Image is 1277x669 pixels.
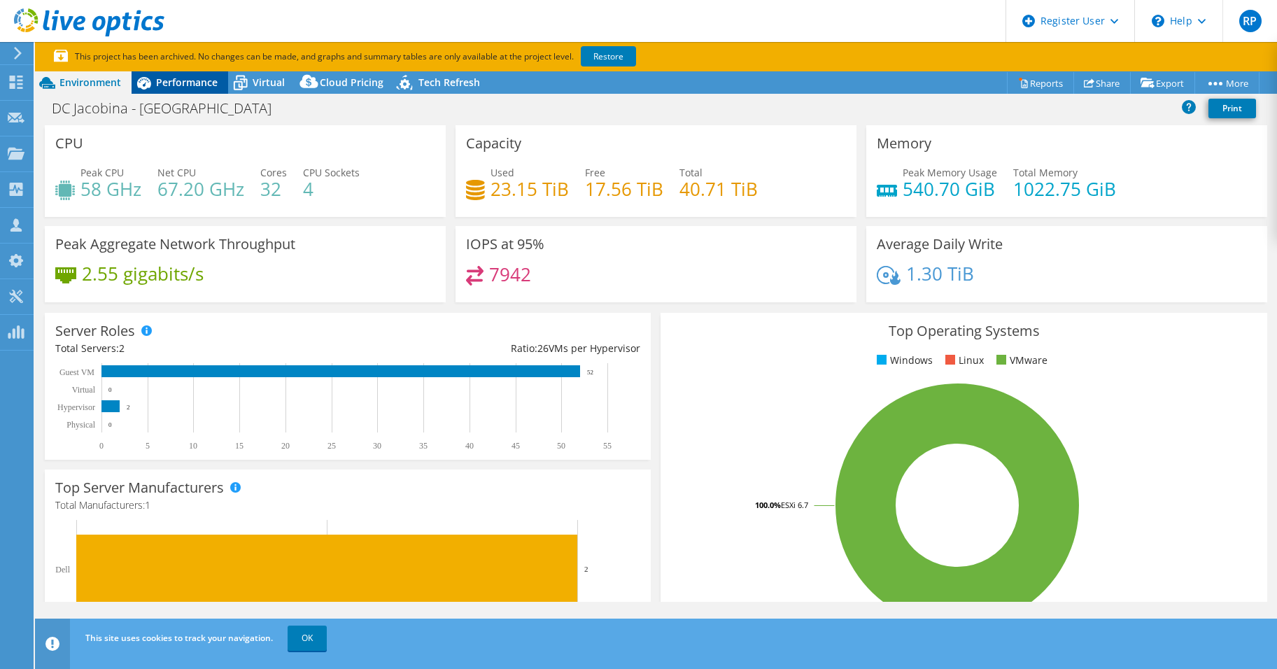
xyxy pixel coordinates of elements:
a: Share [1073,72,1131,94]
h3: Server Roles [55,323,135,339]
h3: CPU [55,136,83,151]
span: This site uses cookies to track your navigation. [85,632,273,644]
span: Virtual [253,76,285,89]
h4: 58 GHz [80,181,141,197]
span: Peak Memory Usage [903,166,997,179]
h4: 7942 [489,267,531,282]
text: 0 [108,421,112,428]
text: 2 [584,565,588,573]
text: 52 [587,369,593,376]
span: 26 [537,341,549,355]
a: Export [1130,72,1195,94]
li: Linux [942,353,984,368]
h4: 17.56 TiB [585,181,663,197]
h4: Total Manufacturers: [55,498,640,513]
text: Virtual [72,385,96,395]
text: 30 [373,441,381,451]
h4: 2.55 gigabits/s [82,266,204,281]
text: Hypervisor [57,402,95,412]
span: Free [585,166,605,179]
text: Physical [66,420,95,430]
text: 55 [603,441,612,451]
span: Used [491,166,514,179]
h4: 4 [303,181,360,197]
span: Peak CPU [80,166,124,179]
text: 15 [235,441,244,451]
h4: 40.71 TiB [679,181,758,197]
span: Total [679,166,703,179]
a: Reports [1007,72,1074,94]
text: 40 [465,441,474,451]
text: 0 [99,441,104,451]
span: Cores [260,166,287,179]
h3: Memory [877,136,931,151]
a: Restore [581,46,636,66]
span: CPU Sockets [303,166,360,179]
span: Tech Refresh [418,76,480,89]
h3: Average Daily Write [877,237,1003,252]
text: 5 [146,441,150,451]
text: 2 [127,404,130,411]
h3: Top Server Manufacturers [55,480,224,495]
a: Print [1208,99,1256,118]
text: Guest VM [59,367,94,377]
h3: Capacity [466,136,521,151]
div: Ratio: VMs per Hypervisor [348,341,640,356]
span: Total Memory [1013,166,1078,179]
h4: 23.15 TiB [491,181,569,197]
span: Cloud Pricing [320,76,383,89]
span: Net CPU [157,166,196,179]
text: 50 [557,441,565,451]
span: Performance [156,76,218,89]
h4: 540.70 GiB [903,181,997,197]
h4: 1.30 TiB [906,266,974,281]
h1: DC Jacobina - [GEOGRAPHIC_DATA] [45,101,293,116]
li: Windows [873,353,933,368]
span: RP [1239,10,1262,32]
h4: 1022.75 GiB [1013,181,1116,197]
svg: \n [1152,15,1164,27]
span: Environment [59,76,121,89]
tspan: 100.0% [755,500,781,510]
h4: 32 [260,181,287,197]
span: 1 [145,498,150,512]
a: OK [288,626,327,651]
p: This project has been archived. No changes can be made, and graphs and summary tables are only av... [54,49,740,64]
text: 10 [189,441,197,451]
h3: Peak Aggregate Network Throughput [55,237,295,252]
text: 25 [327,441,336,451]
h3: Top Operating Systems [671,323,1256,339]
text: 35 [419,441,428,451]
text: 0 [108,386,112,393]
h3: IOPS at 95% [466,237,544,252]
span: 2 [119,341,125,355]
a: More [1194,72,1260,94]
text: 45 [511,441,520,451]
h4: 67.20 GHz [157,181,244,197]
div: Total Servers: [55,341,348,356]
tspan: ESXi 6.7 [781,500,808,510]
text: Dell [55,565,70,575]
text: 20 [281,441,290,451]
li: VMware [993,353,1047,368]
